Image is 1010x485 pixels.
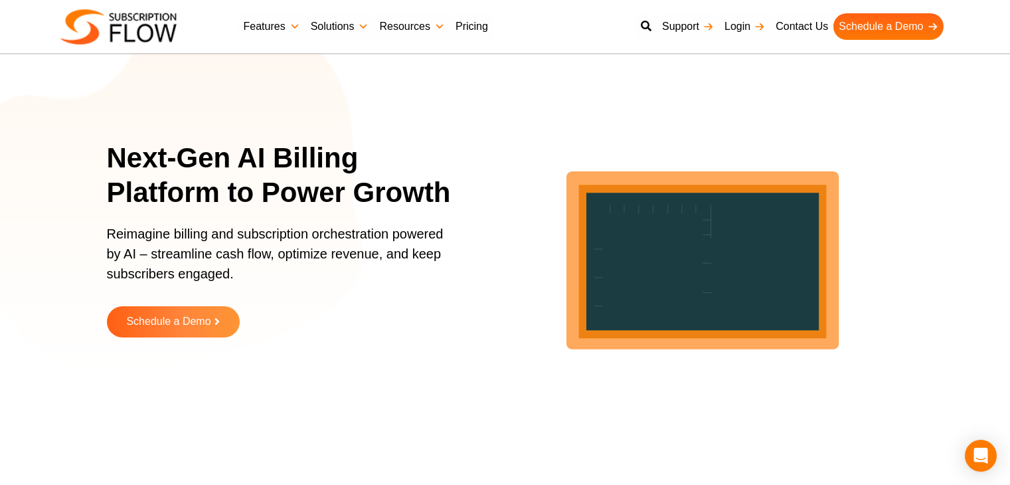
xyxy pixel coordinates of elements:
a: Contact Us [770,13,833,40]
div: Open Intercom Messenger [965,440,997,472]
a: Features [238,13,305,40]
a: Schedule a Demo [833,13,943,40]
a: Solutions [305,13,375,40]
img: Subscriptionflow [60,9,177,45]
a: Pricing [450,13,493,40]
a: Login [719,13,770,40]
a: Resources [374,13,450,40]
a: Schedule a Demo [107,306,240,338]
p: Reimagine billing and subscription orchestration powered by AI – streamline cash flow, optimize r... [107,224,452,297]
a: Support [657,13,719,40]
span: Schedule a Demo [126,316,210,328]
h1: Next-Gen AI Billing Platform to Power Growth [107,141,469,211]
